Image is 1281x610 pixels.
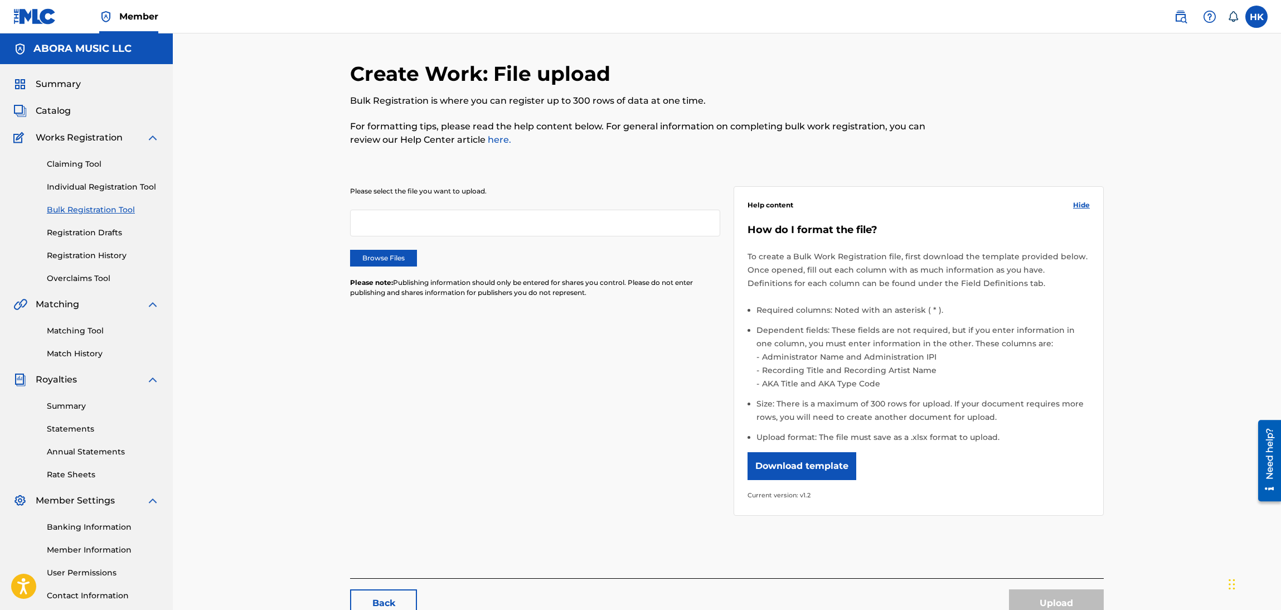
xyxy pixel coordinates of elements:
img: Works Registration [13,131,28,144]
button: Download template [748,452,856,480]
img: Matching [13,298,27,311]
a: Public Search [1170,6,1192,28]
a: Bulk Registration Tool [47,204,159,216]
li: Upload format: The file must save as a .xlsx format to upload. [756,430,1090,444]
iframe: Chat Widget [1225,556,1281,610]
span: Hide [1073,200,1090,210]
div: Drag [1229,568,1235,601]
a: Rate Sheets [47,469,159,481]
p: Current version: v1.2 [748,488,1090,502]
p: Publishing information should only be entered for shares you control. Please do not enter publish... [350,278,720,298]
div: Notifications [1227,11,1239,22]
span: Matching [36,298,79,311]
img: MLC Logo [13,8,56,25]
a: Registration Drafts [47,227,159,239]
a: Banking Information [47,521,159,533]
a: Summary [47,400,159,412]
a: Match History [47,348,159,360]
img: Summary [13,78,27,91]
iframe: Resource Center [1250,416,1281,506]
a: Contact Information [47,590,159,602]
img: help [1203,10,1216,23]
div: Help [1198,6,1221,28]
a: User Permissions [47,567,159,579]
span: Royalties [36,373,77,386]
li: AKA Title and AKA Type Code [759,377,1090,390]
img: Royalties [13,373,27,386]
img: Member Settings [13,494,27,507]
a: Individual Registration Tool [47,181,159,193]
img: expand [146,131,159,144]
h5: How do I format the file? [748,224,1090,236]
li: Required columns: Noted with an asterisk ( * ). [756,303,1090,323]
span: Please note: [350,278,393,287]
a: Member Information [47,544,159,556]
span: Catalog [36,104,71,118]
img: Accounts [13,42,27,56]
h5: ABORA MUSIC LLC [33,42,132,55]
a: Claiming Tool [47,158,159,170]
li: Size: There is a maximum of 300 rows for upload. If your document requires more rows, you will ne... [756,397,1090,430]
li: Dependent fields: These fields are not required, but if you enter information in one column, you ... [756,323,1090,397]
a: CatalogCatalog [13,104,71,118]
a: Statements [47,423,159,435]
span: Help content [748,200,793,210]
img: search [1174,10,1187,23]
span: Works Registration [36,131,123,144]
span: Member [119,10,158,23]
a: Annual Statements [47,446,159,458]
img: expand [146,298,159,311]
p: Please select the file you want to upload. [350,186,720,196]
a: here. [486,134,511,145]
p: Bulk Registration is where you can register up to 300 rows of data at one time. [350,94,930,108]
a: SummarySummary [13,78,81,91]
span: Member Settings [36,494,115,507]
p: For formatting tips, please read the help content below. For general information on completing bu... [350,120,930,147]
a: Overclaims Tool [47,273,159,284]
img: expand [146,373,159,386]
p: To create a Bulk Work Registration file, first download the template provided below. Once opened,... [748,250,1090,290]
li: Administrator Name and Administration IPI [759,350,1090,364]
li: Recording Title and Recording Artist Name [759,364,1090,377]
img: expand [146,494,159,507]
span: Summary [36,78,81,91]
img: Top Rightsholder [99,10,113,23]
a: Matching Tool [47,325,159,337]
label: Browse Files [350,250,417,267]
div: User Menu [1245,6,1268,28]
a: Registration History [47,250,159,262]
img: Catalog [13,104,27,118]
h2: Create Work: File upload [350,61,616,86]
